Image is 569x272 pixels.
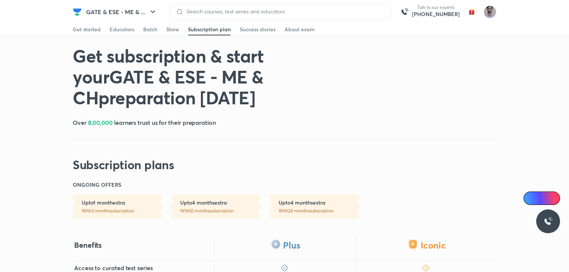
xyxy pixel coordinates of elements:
a: Upto4 monthsextraWith24 monthssubscription [270,194,359,218]
input: Search courses, test series and educators [183,9,385,15]
div: About exam [284,26,315,33]
div: Educators [110,26,134,33]
span: Ai Doubts [536,195,556,201]
p: Talk to our experts [412,4,460,10]
h1: Get subscription & start your GATE & ESE - ME & CH preparation [DATE] [73,45,327,108]
h6: Upto 1 month extra [82,199,162,206]
img: call-us [397,4,412,19]
h6: Upto 4 months extra [180,199,261,206]
img: ttu [544,217,553,226]
a: Educators [110,23,134,35]
div: Get started [73,26,101,33]
a: Success stories [240,23,276,35]
a: Upto4 monthsextraWith12 monthssubscription [171,194,261,218]
a: Store [166,23,179,35]
h4: Benefits [74,240,102,250]
a: Upto1 monthextraWith3 monthssubscription [73,194,162,218]
a: Batch [143,23,157,35]
p: With 12 months subscription [180,208,261,214]
a: Ai Doubts [524,192,560,205]
div: Subscription plan [188,26,231,33]
div: Store [166,26,179,33]
h6: Upto 4 months extra [279,199,359,206]
div: Batch [143,26,157,33]
p: With 24 months subscription [279,208,359,214]
h6: ONGOING OFFERS [73,181,121,189]
span: 8,00,000 [88,118,113,126]
img: Icon [528,195,534,201]
p: With 3 months subscription [82,208,162,214]
button: GATE & ESE - ME & ... [82,4,162,19]
a: Subscription plan [188,23,231,35]
h5: Over learners trust us for their preparation [73,118,216,127]
img: Nikhil pandey [484,6,496,18]
img: Company Logo [73,7,82,16]
a: About exam [284,23,315,35]
div: Success stories [240,26,276,33]
h2: Subscription plans [73,157,174,172]
img: avatar [466,6,478,18]
a: [PHONE_NUMBER] [412,10,460,18]
a: Get started [73,23,101,35]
